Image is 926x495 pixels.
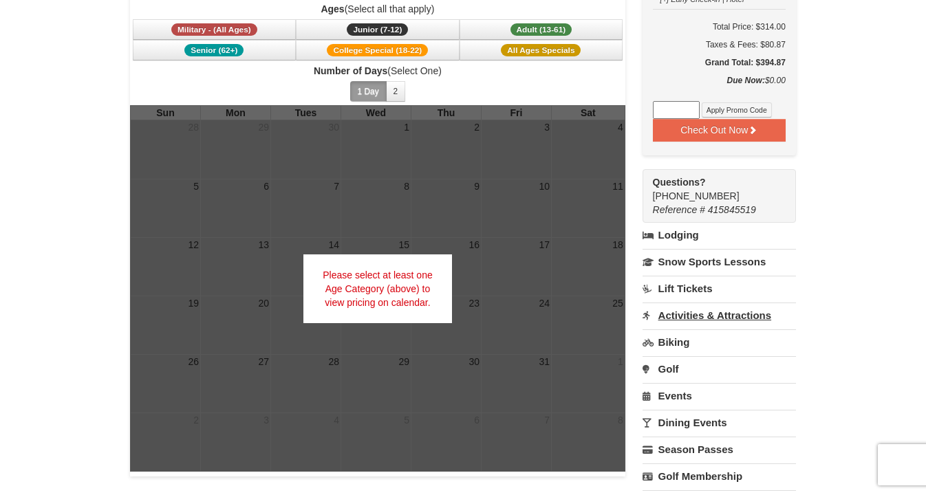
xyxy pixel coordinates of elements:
a: Lift Tickets [643,276,796,301]
a: Lodging [643,223,796,247]
button: Junior (7-12) [296,19,460,40]
span: Adult (13-61) [510,23,572,36]
a: Biking [643,329,796,355]
a: Events [643,383,796,408]
button: 2 [386,81,406,102]
span: Reference # [653,204,705,215]
h5: Grand Total: $394.87 [653,56,786,69]
div: Taxes & Fees: $80.87 [653,38,786,52]
span: Junior (7-12) [347,23,408,36]
a: Snow Sports Lessons [643,249,796,274]
a: Season Passes [643,437,796,462]
strong: Due Now: [727,76,765,85]
button: All Ages Specials [460,40,623,60]
a: Golf Membership [643,463,796,489]
button: Check Out Now [653,119,786,141]
a: Activities & Attractions [643,302,796,328]
button: College Special (18-22) [296,40,460,60]
span: [PHONE_NUMBER] [653,175,771,201]
button: Adult (13-61) [460,19,623,40]
strong: Questions? [653,177,706,188]
label: (Select One) [130,64,625,78]
label: (Select all that apply) [130,2,625,16]
span: All Ages Specials [501,44,581,56]
strong: Ages [321,3,344,14]
span: Senior (62+) [184,44,244,56]
button: Apply Promo Code [702,102,772,118]
button: Senior (62+) [133,40,297,60]
strong: Number of Days [314,65,387,76]
h6: Total Price: $314.00 [653,20,786,34]
a: Golf [643,356,796,382]
a: Dining Events [643,410,796,435]
span: Military - (All Ages) [171,23,257,36]
span: College Special (18-22) [327,44,428,56]
button: Military - (All Ages) [133,19,297,40]
button: 1 Day [350,81,387,102]
div: Please select at least one Age Category (above) to view pricing on calendar. [303,254,452,323]
div: $0.00 [653,74,786,101]
span: 415845519 [708,204,756,215]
